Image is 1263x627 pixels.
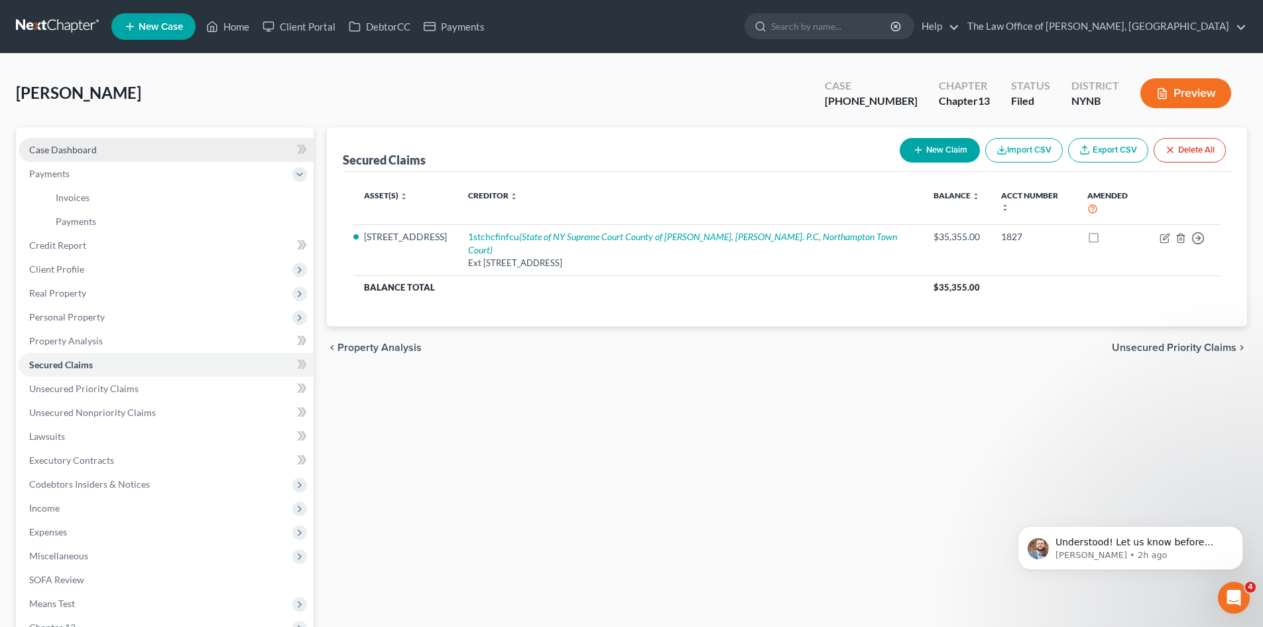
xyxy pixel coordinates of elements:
[417,15,491,38] a: Payments
[19,353,314,377] a: Secured Claims
[29,240,86,251] span: Credit Report
[468,190,518,200] a: Creditor unfold_more
[961,15,1246,38] a: The Law Office of [PERSON_NAME], [GEOGRAPHIC_DATA]
[1068,138,1148,163] a: Export CSV
[353,275,923,299] th: Balance Total
[1001,230,1067,244] div: 1827
[19,377,314,401] a: Unsecured Priority Claims
[364,230,447,244] li: [STREET_ADDRESS]
[139,22,183,32] span: New Case
[468,231,897,255] i: (State of NY Supreme Court County of [PERSON_NAME], [PERSON_NAME]. P.C, Northampton Town Court)
[1236,342,1247,353] i: chevron_right
[29,502,60,514] span: Income
[19,401,314,425] a: Unsecured Nonpriority Claims
[933,190,980,200] a: Balance unfold_more
[468,257,912,269] div: Ext [STREET_ADDRESS]
[998,498,1263,591] iframe: Intercom notifications message
[29,550,88,561] span: Miscellaneous
[933,230,980,244] div: $35,355.00
[29,478,150,490] span: Codebtors Insiders & Notices
[29,168,70,179] span: Payments
[1071,78,1119,94] div: District
[978,94,990,107] span: 13
[29,335,103,346] span: Property Analysis
[327,342,337,353] i: chevron_left
[200,15,256,38] a: Home
[29,574,84,585] span: SOFA Review
[256,15,342,38] a: Client Portal
[825,78,918,94] div: Case
[29,598,75,609] span: Means Test
[29,263,84,275] span: Client Profile
[1112,342,1236,353] span: Unsecured Priority Claims
[1218,582,1250,614] iframe: Intercom live chat
[337,342,422,353] span: Property Analysis
[510,192,518,200] i: unfold_more
[343,152,426,168] div: Secured Claims
[29,144,97,155] span: Case Dashboard
[56,216,96,227] span: Payments
[1077,182,1149,224] th: Amended
[1140,78,1231,108] button: Preview
[771,14,892,38] input: Search by name...
[900,138,980,163] button: New Claim
[400,192,408,200] i: unfold_more
[56,192,90,203] span: Invoices
[915,15,959,38] a: Help
[19,138,314,162] a: Case Dashboard
[45,210,314,234] a: Payments
[1001,204,1009,212] i: unfold_more
[19,425,314,449] a: Lawsuits
[1011,78,1050,94] div: Status
[29,311,105,322] span: Personal Property
[19,234,314,257] a: Credit Report
[985,138,1063,163] button: Import CSV
[972,192,980,200] i: unfold_more
[29,526,67,537] span: Expenses
[16,83,141,102] span: [PERSON_NAME]
[29,359,93,370] span: Secured Claims
[825,94,918,109] div: [PHONE_NUMBER]
[19,329,314,353] a: Property Analysis
[1245,582,1256,592] span: 4
[29,287,86,299] span: Real Property
[45,186,314,210] a: Invoices
[1011,94,1050,109] div: Filed
[933,282,980,293] span: $35,355.00
[19,449,314,472] a: Executory Contracts
[1071,94,1119,109] div: NYNB
[1112,342,1247,353] button: Unsecured Priority Claims chevron_right
[939,78,990,94] div: Chapter
[29,431,65,442] span: Lawsuits
[939,94,990,109] div: Chapter
[327,342,422,353] button: chevron_left Property Analysis
[468,231,897,255] a: 1stchcfinfcu(State of NY Supreme Court County of [PERSON_NAME], [PERSON_NAME]. P.C, Northampton T...
[342,15,417,38] a: DebtorCC
[29,407,156,418] span: Unsecured Nonpriority Claims
[364,190,408,200] a: Asset(s) unfold_more
[29,454,114,466] span: Executory Contracts
[19,568,314,592] a: SOFA Review
[1001,190,1058,212] a: Acct Number unfold_more
[1154,138,1226,163] button: Delete All
[29,383,139,394] span: Unsecured Priority Claims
